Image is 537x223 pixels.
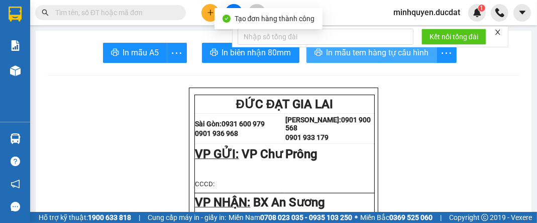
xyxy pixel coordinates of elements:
strong: [PERSON_NAME]: [96,28,159,38]
span: VP Chư Prông [242,147,318,161]
span: 1 [480,5,483,12]
span: minhquyen.ducdat [385,6,468,19]
strong: Sài Gòn: [7,33,37,43]
strong: 1900 633 818 [88,213,131,221]
span: In mẫu tem hàng tự cấu hình [327,46,429,59]
button: printerIn biên nhận 80mm [202,43,299,63]
sup: 1 [478,5,485,12]
span: | [440,212,442,223]
span: question-circle [11,157,20,166]
span: close [494,29,501,36]
span: message [11,202,20,211]
button: file-add [225,4,243,22]
strong: 0369 525 060 [389,213,433,221]
strong: [PERSON_NAME]: [285,116,341,124]
span: Cung cấp máy in - giấy in: [148,212,226,223]
strong: 0901 936 968 [7,44,56,54]
strong: 0901 936 968 [195,129,239,137]
span: In biên nhận 80mm [222,46,291,59]
span: Tạo đơn hàng thành công [235,15,315,23]
input: Tìm tên, số ĐT hoặc mã đơn [55,7,174,18]
button: Kết nối tổng đài [421,29,486,45]
button: printerIn mẫu tem hàng tự cấu hình [306,43,437,63]
img: warehouse-icon [10,133,21,144]
span: In mẫu A5 [123,46,159,59]
span: ĐỨC ĐẠT GIA LAI [236,97,334,111]
span: more [437,47,456,59]
span: copyright [481,214,488,221]
span: Miền Nam [229,212,352,223]
button: more [167,43,187,63]
strong: 0901 900 568 [96,28,177,47]
span: | [139,212,140,223]
img: warehouse-icon [10,65,21,76]
span: Miền Bắc [360,212,433,223]
button: printerIn mẫu A5 [103,43,167,63]
span: VP Chư Prông [53,66,129,80]
img: icon-new-feature [473,8,482,17]
span: BX An Sương [254,195,326,209]
span: printer [111,48,119,58]
span: ĐỨC ĐẠT GIA LAI [46,10,144,24]
button: aim [248,4,266,22]
input: Nhập số tổng đài [238,29,413,45]
span: Hỗ trợ kỹ thuật: [39,212,131,223]
strong: 0931 600 979 [37,33,86,43]
span: Kết nối tổng đài [429,31,478,42]
strong: Sài Gòn: [195,120,222,128]
button: plus [201,4,219,22]
strong: 0901 933 179 [285,133,329,141]
span: caret-down [518,8,527,17]
img: logo-vxr [9,7,22,22]
span: more [167,47,186,59]
span: VP NHẬN: [195,195,251,209]
span: CCCD: [195,180,215,188]
button: more [437,43,457,63]
span: VP GỬI: [195,147,239,161]
span: notification [11,179,20,189]
strong: 0931 600 979 [222,120,265,128]
img: solution-icon [10,40,21,51]
span: search [42,9,49,16]
span: VP GỬI: [7,66,50,80]
strong: 0708 023 035 - 0935 103 250 [260,213,352,221]
span: ⚪️ [355,215,358,219]
span: check-circle [223,15,231,23]
span: printer [210,48,218,58]
img: phone-icon [495,8,504,17]
span: plus [207,9,214,16]
strong: 0901 933 179 [96,49,145,58]
strong: 0901 900 568 [285,116,371,132]
span: printer [314,48,323,58]
button: caret-down [513,4,531,22]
